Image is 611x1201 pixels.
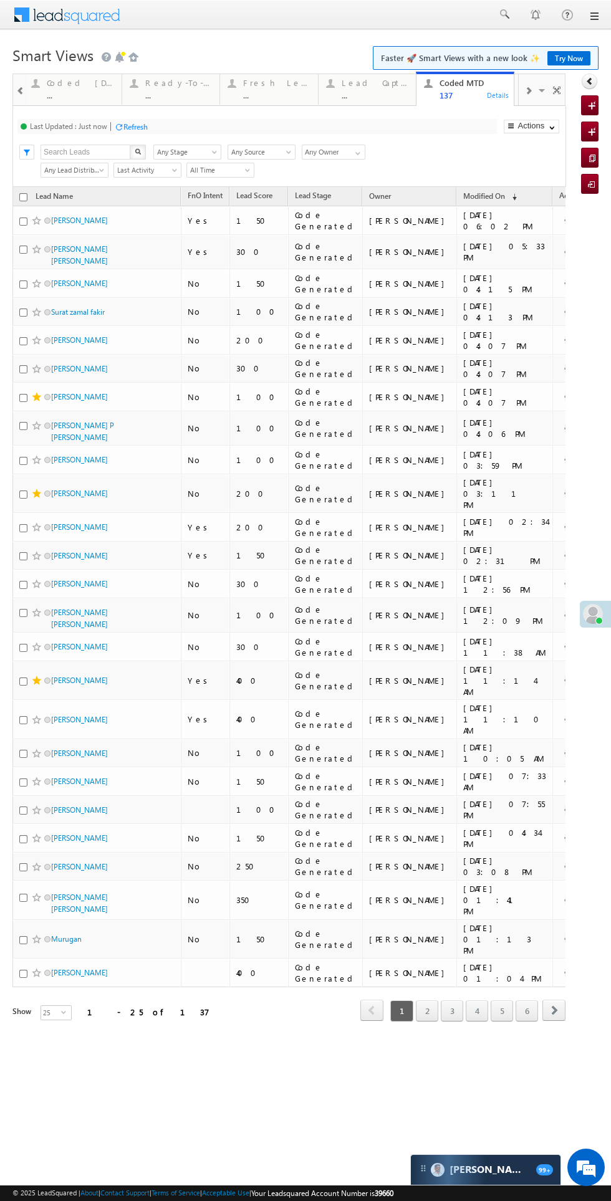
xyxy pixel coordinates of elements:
a: 6 [516,1000,538,1022]
div: [DATE] 05:33 PM [463,241,547,263]
a: Acceptable Use [202,1189,249,1197]
div: [DATE] 03:59 PM [463,449,547,471]
div: Lead Distribution Filter [41,162,107,178]
a: [PERSON_NAME] [51,489,108,498]
a: Fresh Leads... [219,74,319,105]
div: No [188,776,224,787]
div: [PERSON_NAME] [369,306,451,317]
div: Code Generated [295,209,357,232]
a: 5 [491,1000,513,1022]
div: [DATE] 04:15 PM [463,272,547,295]
div: [PERSON_NAME] [369,747,451,758]
div: 150 [236,215,282,226]
div: [PERSON_NAME] [369,714,451,725]
div: Details [486,89,510,100]
div: [PERSON_NAME] [369,363,451,374]
div: Refresh [123,122,148,132]
span: FnO Intent [188,191,223,200]
div: 137 [440,90,506,100]
a: [PERSON_NAME] [PERSON_NAME] [51,244,108,266]
div: [DATE] 12:56 PM [463,573,547,595]
div: [DATE] 07:55 PM [463,798,547,821]
a: Coded MTD137Details [416,72,514,107]
div: Code Generated [295,329,357,352]
a: [PERSON_NAME] [PERSON_NAME] [51,608,108,629]
div: [DATE] 01:04 PM [463,962,547,984]
div: Code Generated [295,300,357,323]
div: 400 [236,675,282,686]
div: [PERSON_NAME] [369,833,451,844]
div: No [188,454,224,466]
div: [PERSON_NAME] [369,246,451,257]
div: ... [342,90,409,100]
div: Yes [188,550,224,561]
div: [DATE] 04:07 PM [463,386,547,408]
div: Lead Capture [DATE] [342,78,409,88]
div: Coded MTD [440,78,506,88]
span: Owner [369,191,391,201]
div: Code Generated [295,604,357,626]
div: 200 [236,335,282,346]
img: Search [135,148,141,155]
div: Fresh Leads [243,78,310,88]
span: 25 [41,1006,61,1020]
span: Lead Score [236,191,272,200]
span: Any Stage [154,146,217,158]
div: Code Generated [295,482,357,505]
div: Coded [DATE] [47,78,114,88]
span: 99+ [536,1164,553,1175]
div: [PERSON_NAME] [369,776,451,787]
span: Last Activity [114,165,177,176]
a: [PERSON_NAME] [51,522,108,532]
div: Code Generated [295,889,357,911]
span: All Time [187,165,250,176]
span: Smart Views [12,45,94,65]
span: select [61,1009,71,1015]
span: prev [360,1000,383,1021]
div: Yes [188,246,224,257]
div: 300 [236,246,282,257]
div: Code Generated [295,827,357,849]
div: Yes [188,714,224,725]
div: 100 [236,423,282,434]
a: 3 [441,1000,463,1022]
div: 150 [236,278,282,289]
div: [PERSON_NAME] [369,335,451,346]
div: [DATE] 03:11 PM [463,477,547,510]
div: Code Generated [295,798,357,821]
a: Last Activity [113,163,181,178]
a: [PERSON_NAME] [51,364,108,373]
div: No [188,747,224,758]
a: Terms of Service [152,1189,200,1197]
input: Check all records [19,193,27,201]
div: [DATE] 04:34 PM [463,827,547,849]
span: Modified On [463,191,505,201]
div: Code Generated [295,928,357,950]
div: [PERSON_NAME] [369,967,451,979]
div: 100 [236,391,282,403]
button: Actions [504,120,559,133]
div: Ready-To-Close View [145,78,213,88]
a: [PERSON_NAME] [51,642,108,651]
div: No [188,861,224,872]
div: Code Generated [295,742,357,764]
div: Code Generated [295,669,357,692]
a: [PERSON_NAME] [51,833,108,843]
span: (sorted descending) [507,192,517,202]
a: Any Stage [153,145,221,160]
a: Lead Capture [DATE]... [318,74,417,105]
div: Code Generated [295,708,357,730]
div: [DATE] 12:09 PM [463,604,547,626]
div: Code Generated [295,573,357,595]
div: 400 [236,967,282,979]
div: Code Generated [295,386,357,408]
div: Last Updated : Just now [30,122,107,131]
div: [DATE] 11:38 AM [463,636,547,658]
a: About [80,1189,99,1197]
div: [DATE] 10:05 AM [463,742,547,764]
div: 100 [236,804,282,815]
div: Code Generated [295,770,357,793]
div: 100 [236,610,282,621]
a: Lead Stage [289,189,337,205]
img: carter-drag [418,1164,428,1174]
